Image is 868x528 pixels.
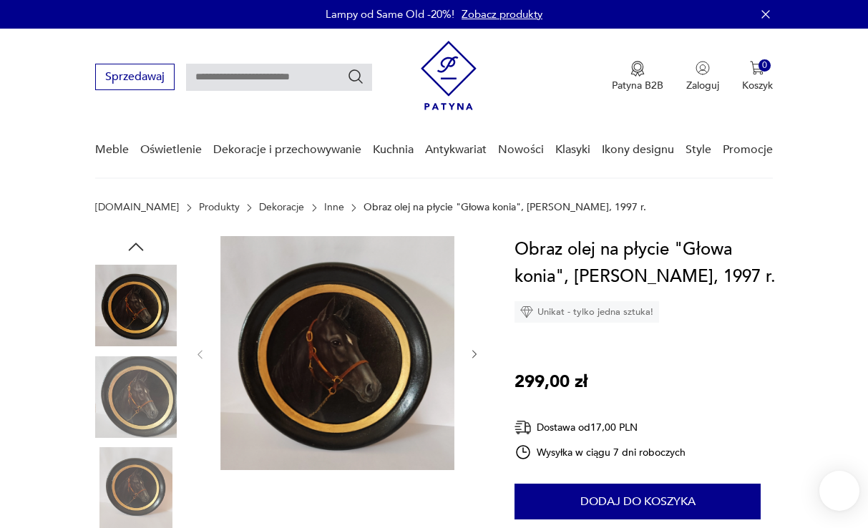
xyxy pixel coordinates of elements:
[696,61,710,75] img: Ikonka użytkownika
[462,7,542,21] a: Zobacz produkty
[759,59,771,72] div: 0
[347,68,364,85] button: Szukaj
[95,356,177,438] img: Zdjęcie produktu Obraz olej na płycie "Głowa konia", Robert Nowak, 1997 r.
[686,79,719,92] p: Zaloguj
[555,122,590,177] a: Klasyki
[425,122,487,177] a: Antykwariat
[364,202,646,213] p: Obraz olej na płycie "Głowa konia", [PERSON_NAME], 1997 r.
[515,236,785,290] h1: Obraz olej na płycie "Głowa konia", [PERSON_NAME], 1997 r.
[326,7,454,21] p: Lampy od Same Old -20%!
[95,122,129,177] a: Meble
[612,61,663,92] a: Ikona medaluPatyna B2B
[819,471,859,511] iframe: Smartsupp widget button
[515,484,761,519] button: Dodaj do koszyka
[95,64,175,90] button: Sprzedawaj
[95,202,179,213] a: [DOMAIN_NAME]
[498,122,544,177] a: Nowości
[686,122,711,177] a: Style
[140,122,202,177] a: Oświetlenie
[630,61,645,77] img: Ikona medalu
[515,419,686,436] div: Dostawa od 17,00 PLN
[742,79,773,92] p: Koszyk
[199,202,240,213] a: Produkty
[742,61,773,92] button: 0Koszyk
[95,265,177,346] img: Zdjęcie produktu Obraz olej na płycie "Głowa konia", Robert Nowak, 1997 r.
[515,301,659,323] div: Unikat - tylko jedna sztuka!
[750,61,764,75] img: Ikona koszyka
[324,202,344,213] a: Inne
[95,73,175,83] a: Sprzedawaj
[515,444,686,461] div: Wysyłka w ciągu 7 dni roboczych
[220,236,454,470] img: Zdjęcie produktu Obraz olej na płycie "Głowa konia", Robert Nowak, 1997 r.
[602,122,674,177] a: Ikony designu
[213,122,361,177] a: Dekoracje i przechowywanie
[612,61,663,92] button: Patyna B2B
[612,79,663,92] p: Patyna B2B
[515,368,587,396] p: 299,00 zł
[515,419,532,436] img: Ikona dostawy
[373,122,414,177] a: Kuchnia
[723,122,773,177] a: Promocje
[686,61,719,92] button: Zaloguj
[259,202,304,213] a: Dekoracje
[421,41,477,110] img: Patyna - sklep z meblami i dekoracjami vintage
[520,305,533,318] img: Ikona diamentu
